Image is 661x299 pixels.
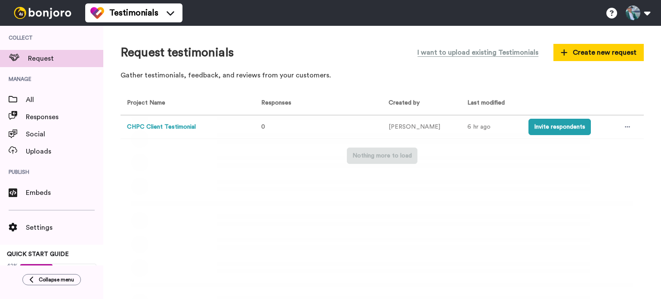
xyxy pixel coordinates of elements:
button: Collapse menu [22,274,81,285]
td: [PERSON_NAME] [382,115,461,139]
th: Last modified [461,92,522,115]
span: Responses [258,100,291,106]
th: Created by [382,92,461,115]
p: Gather testimonials, feedback, and reviews from your customers. [120,71,644,80]
button: I want to upload existing Testimonials [411,43,545,62]
button: CHPC Client Testimonial [127,123,196,132]
img: bj-logo-header-white.svg [10,7,75,19]
span: Social [26,129,103,139]
h1: Request testimonials [120,46,234,59]
td: 6 hr ago [461,115,522,139]
span: Responses [26,112,103,122]
span: Embeds [26,188,103,198]
button: Nothing more to load [347,148,417,164]
span: 42% [7,262,18,269]
button: Invite respondents [528,119,591,135]
th: Project Name [120,92,251,115]
span: Request [28,53,103,64]
span: Uploads [26,146,103,157]
span: All [26,95,103,105]
span: Collapse menu [39,276,74,283]
img: tm-color.svg [90,6,104,20]
span: QUICK START GUIDE [7,251,69,257]
span: 0 [261,124,265,130]
button: Create new request [553,44,644,61]
span: Testimonials [109,7,158,19]
span: Create new request [561,47,636,58]
span: Settings [26,222,103,233]
span: I want to upload existing Testimonials [417,47,538,58]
